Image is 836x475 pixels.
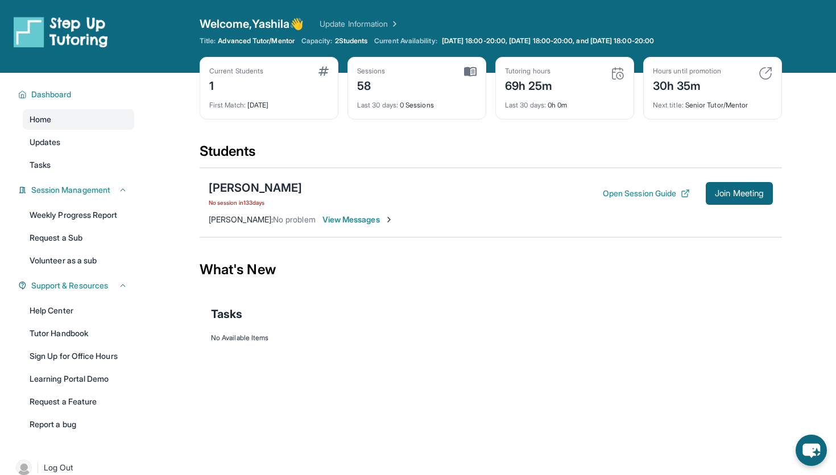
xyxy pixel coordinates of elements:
span: Advanced Tutor/Mentor [218,36,294,46]
img: Chevron Right [388,18,399,30]
button: Session Management [27,184,127,196]
a: Home [23,109,134,130]
span: Support & Resources [31,280,108,291]
span: Tasks [30,159,51,171]
div: 0h 0m [505,94,624,110]
a: Volunteer as a sub [23,250,134,271]
div: What's New [200,245,782,295]
img: card [611,67,624,80]
span: No problem [273,214,316,224]
a: Help Center [23,300,134,321]
button: Open Session Guide [603,188,690,199]
span: Session Management [31,184,110,196]
img: card [318,67,329,76]
button: Support & Resources [27,280,127,291]
a: Updates [23,132,134,152]
div: [PERSON_NAME] [209,180,302,196]
span: View Messages [322,214,394,225]
span: [DATE] 18:00-20:00, [DATE] 18:00-20:00, and [DATE] 18:00-20:00 [442,36,654,46]
span: Updates [30,137,61,148]
button: chat-button [796,435,827,466]
a: [DATE] 18:00-20:00, [DATE] 18:00-20:00, and [DATE] 18:00-20:00 [440,36,656,46]
button: Dashboard [27,89,127,100]
a: Weekly Progress Report [23,205,134,225]
div: Sessions [357,67,386,76]
div: 1 [209,76,263,94]
div: 0 Sessions [357,94,477,110]
span: First Match : [209,101,246,109]
div: 69h 25m [505,76,553,94]
span: Tasks [211,306,242,322]
span: Welcome, Yashila 👋 [200,16,304,32]
div: Hours until promotion [653,67,721,76]
a: Request a Sub [23,228,134,248]
div: 30h 35m [653,76,721,94]
span: Current Availability: [374,36,437,46]
div: Students [200,142,782,167]
span: Log Out [44,462,73,473]
div: [DATE] [209,94,329,110]
a: Request a Feature [23,391,134,412]
span: Next title : [653,101,684,109]
a: Sign Up for Office Hours [23,346,134,366]
div: Tutoring hours [505,67,553,76]
a: Tutor Handbook [23,323,134,344]
div: Current Students [209,67,263,76]
span: Last 30 days : [505,101,546,109]
img: Chevron-Right [384,215,394,224]
div: 58 [357,76,386,94]
a: Update Information [320,18,399,30]
img: card [464,67,477,77]
span: | [36,461,39,474]
span: Join Meeting [715,190,764,197]
span: Dashboard [31,89,72,100]
a: Tasks [23,155,134,175]
span: 2 Students [335,36,368,46]
div: No Available Items [211,333,771,342]
span: Title: [200,36,216,46]
a: Learning Portal Demo [23,369,134,389]
span: Home [30,114,51,125]
a: Report a bug [23,414,134,435]
span: [PERSON_NAME] : [209,214,273,224]
span: Last 30 days : [357,101,398,109]
img: logo [14,16,108,48]
button: Join Meeting [706,182,773,205]
div: Senior Tutor/Mentor [653,94,772,110]
span: Capacity: [301,36,333,46]
img: card [759,67,772,80]
span: No session in 133 days [209,198,302,207]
